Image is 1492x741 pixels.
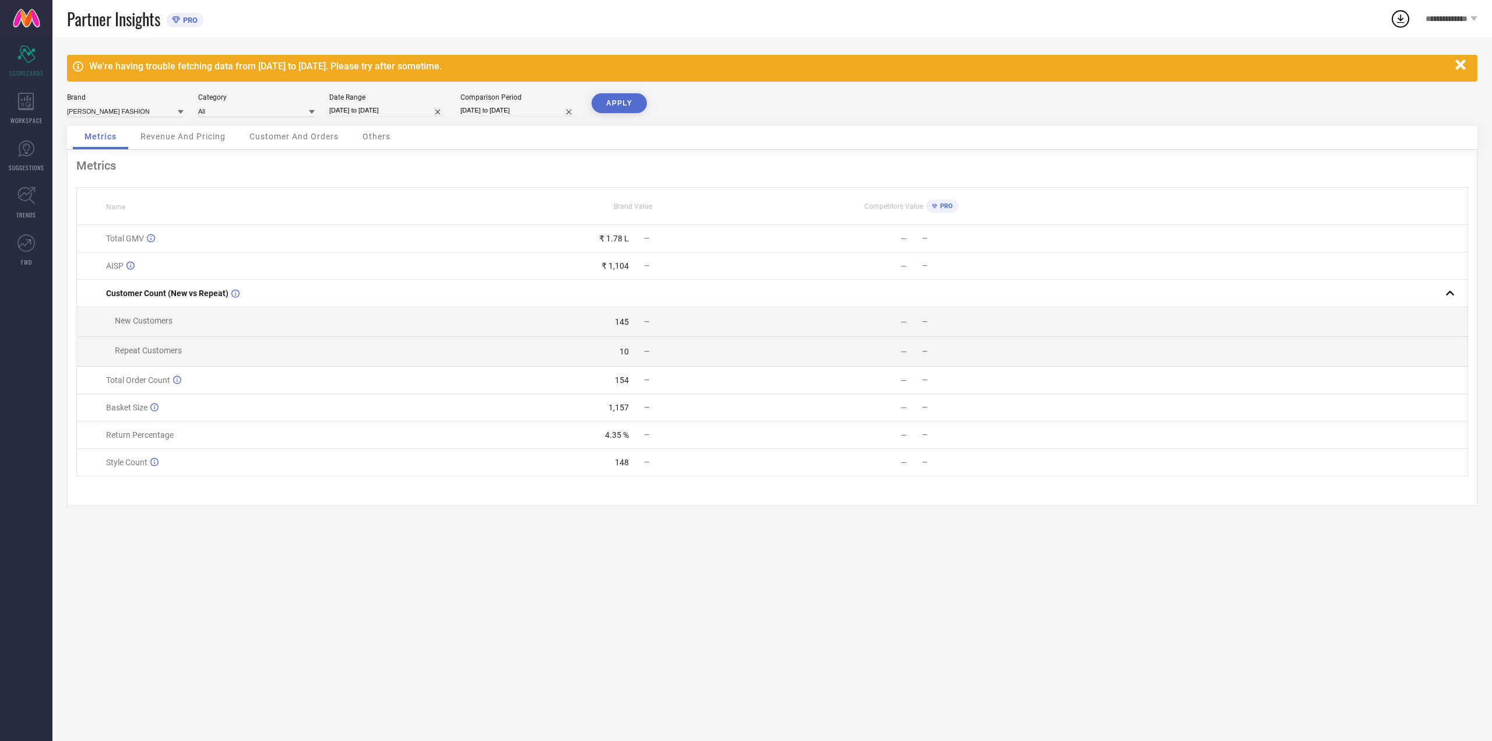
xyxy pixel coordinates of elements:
span: TRENDS [16,210,36,219]
div: We're having trouble fetching data from [DATE] to [DATE]. Please try after sometime. [89,61,1449,72]
input: Select date range [329,104,446,117]
span: FWD [21,258,32,266]
div: 154 [615,375,629,385]
div: — [900,261,907,271]
span: — [922,431,927,439]
span: — [922,262,927,270]
span: Total Order Count [106,375,170,385]
span: — [922,458,927,466]
span: Partner Insights [67,7,160,31]
span: SUGGESTIONS [9,163,44,172]
span: — [922,376,927,384]
span: — [922,347,927,356]
span: WORKSPACE [10,116,43,125]
div: Open download list [1390,8,1411,29]
span: — [922,234,927,243]
span: — [644,458,649,466]
span: Others [363,132,390,141]
div: Brand [67,93,184,101]
span: Repeat Customers [115,346,182,355]
span: — [644,347,649,356]
span: AISP [106,261,124,271]
span: — [644,318,649,326]
div: Category [198,93,315,101]
div: Metrics [76,159,1468,173]
span: Basket Size [106,403,147,412]
span: — [644,376,649,384]
span: PRO [180,16,198,24]
div: 4.35 % [605,430,629,440]
span: — [644,431,649,439]
div: — [900,430,907,440]
span: Competitors Value [864,202,923,210]
span: Return Percentage [106,430,174,440]
div: 1,157 [608,403,629,412]
div: — [900,458,907,467]
div: Date Range [329,93,446,101]
div: 148 [615,458,629,467]
div: — [900,234,907,243]
span: — [644,403,649,412]
span: — [922,318,927,326]
div: — [900,347,907,356]
input: Select comparison period [460,104,577,117]
button: APPLY [592,93,647,113]
span: Customer Count (New vs Repeat) [106,289,228,298]
span: Revenue And Pricing [140,132,226,141]
div: ₹ 1,104 [601,261,629,271]
span: — [644,234,649,243]
span: PRO [937,202,953,210]
span: Total GMV [106,234,144,243]
span: New Customers [115,316,173,325]
span: Metrics [85,132,117,141]
div: — [900,375,907,385]
div: — [900,317,907,326]
span: — [644,262,649,270]
div: — [900,403,907,412]
div: 145 [615,317,629,326]
div: Comparison Period [460,93,577,101]
div: 10 [620,347,629,356]
span: Customer And Orders [249,132,339,141]
span: Style Count [106,458,147,467]
span: SCORECARDS [9,69,44,78]
span: Brand Value [614,202,652,210]
div: ₹ 1.78 L [599,234,629,243]
span: Name [106,203,125,211]
span: — [922,403,927,412]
